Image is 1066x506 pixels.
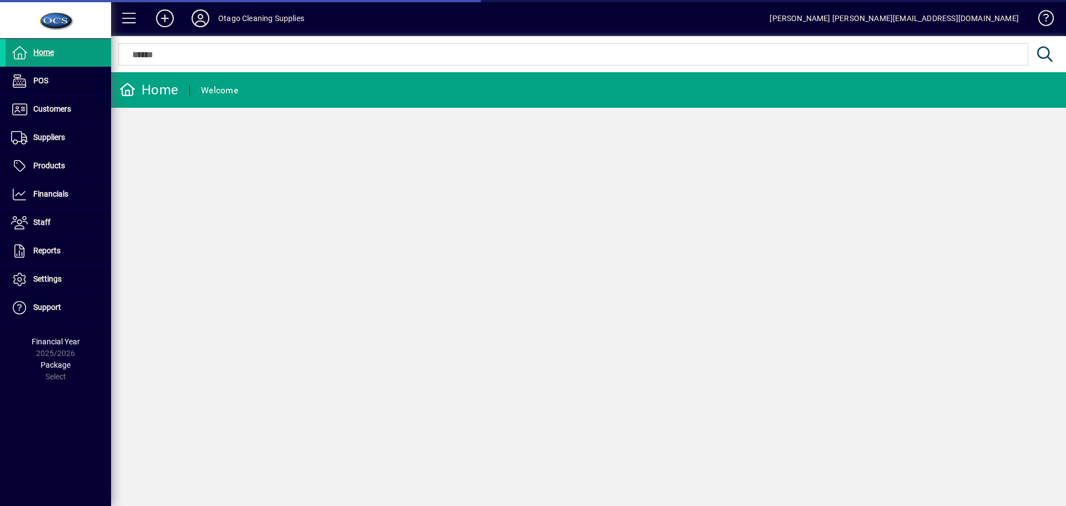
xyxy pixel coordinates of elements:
[33,246,61,255] span: Reports
[6,96,111,123] a: Customers
[6,294,111,322] a: Support
[6,152,111,180] a: Products
[6,237,111,265] a: Reports
[33,161,65,170] span: Products
[770,9,1019,27] div: [PERSON_NAME] [PERSON_NAME][EMAIL_ADDRESS][DOMAIN_NAME]
[33,76,48,85] span: POS
[32,337,80,346] span: Financial Year
[1030,2,1052,38] a: Knowledge Base
[41,360,71,369] span: Package
[201,82,238,99] div: Welcome
[33,133,65,142] span: Suppliers
[33,189,68,198] span: Financials
[33,48,54,57] span: Home
[218,9,304,27] div: Otago Cleaning Supplies
[33,303,61,312] span: Support
[33,104,71,113] span: Customers
[147,8,183,28] button: Add
[6,265,111,293] a: Settings
[6,209,111,237] a: Staff
[6,181,111,208] a: Financials
[119,81,178,99] div: Home
[6,124,111,152] a: Suppliers
[183,8,218,28] button: Profile
[6,67,111,95] a: POS
[33,274,62,283] span: Settings
[33,218,51,227] span: Staff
